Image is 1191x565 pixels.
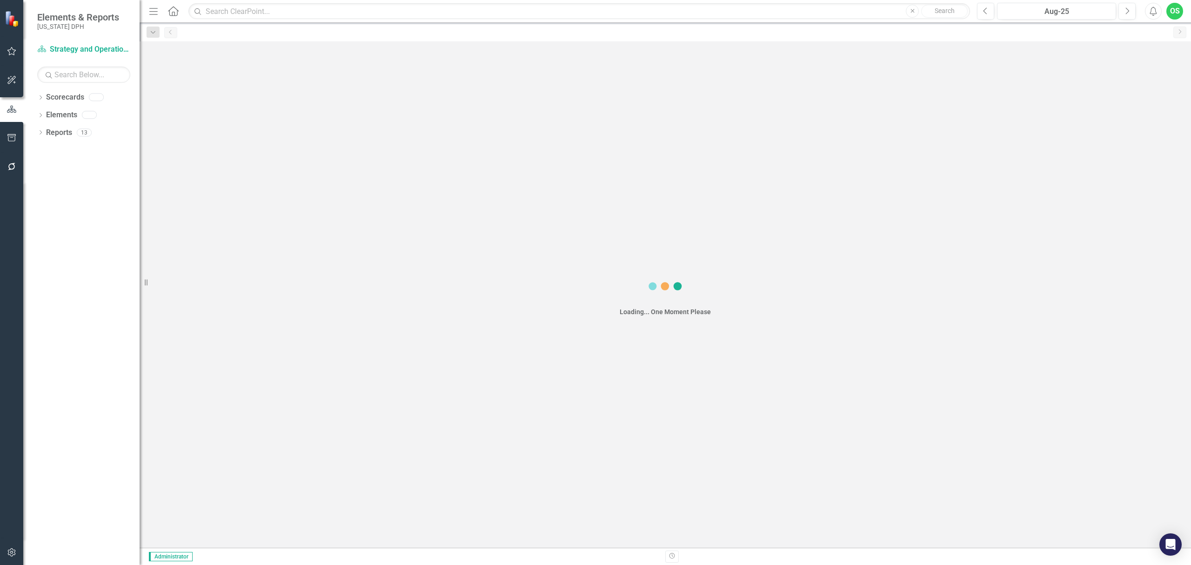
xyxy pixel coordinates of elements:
[46,92,84,103] a: Scorecards
[37,12,119,23] span: Elements & Reports
[935,7,955,14] span: Search
[37,23,119,30] small: [US_STATE] DPH
[37,44,130,55] a: Strategy and Operational Excellence
[77,128,92,136] div: 13
[5,11,21,27] img: ClearPoint Strategy
[37,67,130,83] input: Search Below...
[149,552,193,561] span: Administrator
[1159,533,1182,556] div: Open Intercom Messenger
[46,128,72,138] a: Reports
[46,110,77,121] a: Elements
[620,307,711,316] div: Loading... One Moment Please
[921,5,968,18] button: Search
[1166,3,1183,20] button: OS
[997,3,1116,20] button: Aug-25
[188,3,970,20] input: Search ClearPoint...
[1000,6,1113,17] div: Aug-25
